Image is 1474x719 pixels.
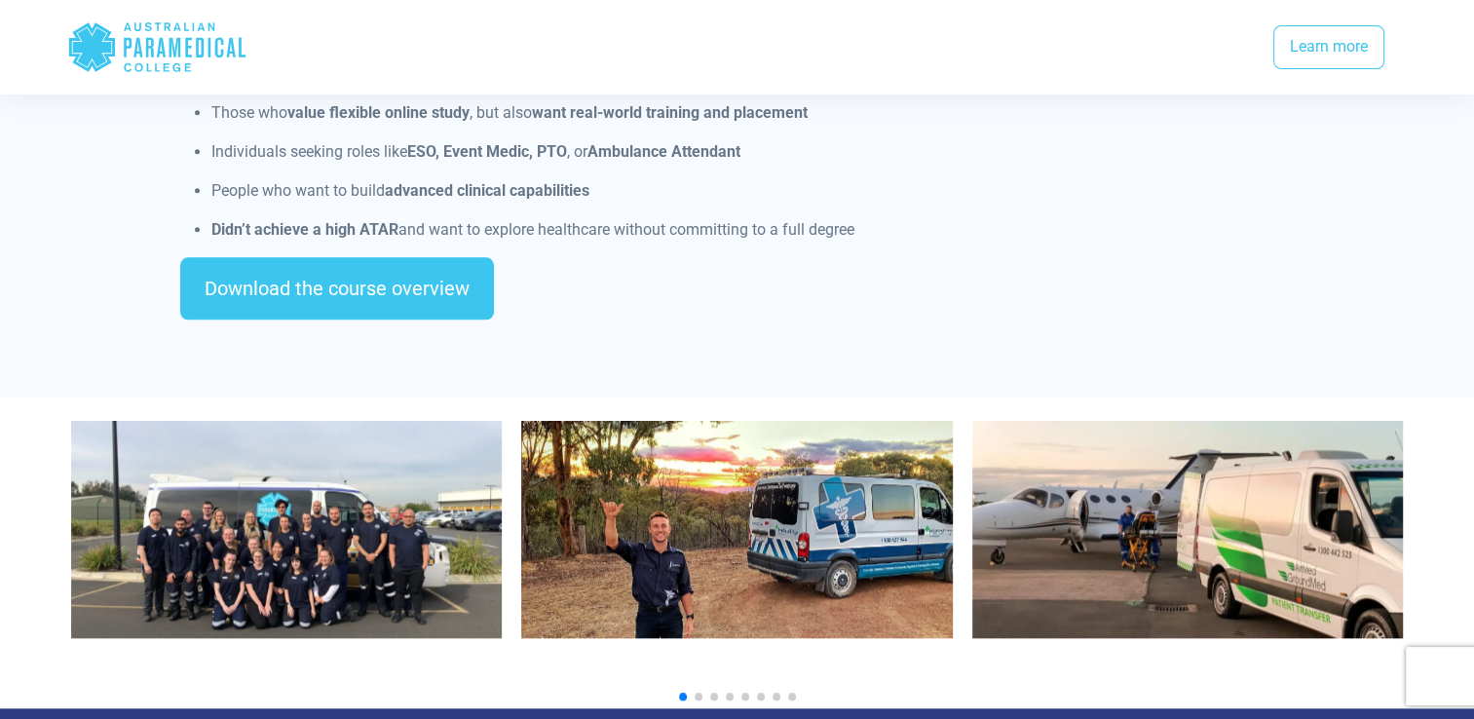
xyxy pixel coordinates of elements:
[695,693,702,700] span: Go to slide 2
[211,218,1294,242] p: and want to explore healthcare without committing to a full degree
[773,693,780,700] span: Go to slide 7
[71,421,503,638] img: Australian Paramedical College students completing their Clinical Workshop in NSW.
[211,140,1294,164] p: Individuals seeking roles like , or
[788,693,796,700] span: Go to slide 8
[407,142,567,161] strong: ESO, Event Medic, PTO
[1273,25,1384,70] a: Learn more
[972,421,1404,669] div: 3 / 10
[972,421,1404,638] img: AirMed and GroundMed Transport. *Image: AirMed and GroundMed (2023).
[71,421,503,669] div: 1 / 10
[211,179,1294,203] p: People who want to build
[532,103,808,122] strong: want real-world training and placement
[287,103,470,122] strong: value flexible online study
[211,220,398,239] strong: Didn’t achieve a high ATAR
[67,16,247,79] div: Australian Paramedical College
[710,693,718,700] span: Go to slide 3
[180,257,494,320] a: Download the course overview
[679,693,687,700] span: Go to slide 1
[726,693,734,700] span: Go to slide 4
[521,421,953,669] div: 2 / 10
[587,142,740,161] strong: Ambulance Attendant
[211,101,1294,125] p: Those who , but also
[385,181,589,200] strong: advanced clinical capabilities
[741,693,749,700] span: Go to slide 5
[521,421,953,638] img: Image: MEA 2023.
[757,693,765,700] span: Go to slide 6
